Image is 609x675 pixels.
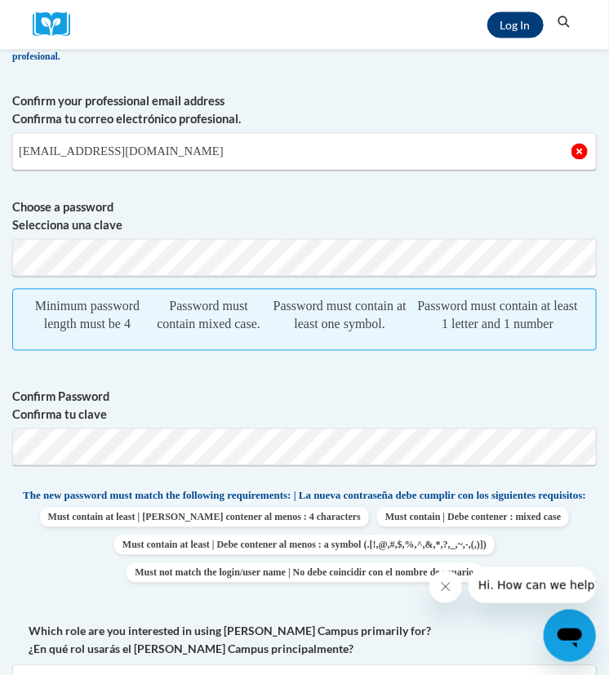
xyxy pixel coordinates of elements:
label: Choose a password Selecciona una clave [12,199,597,235]
label: Confirm your professional email address Confirma tu correo electrónico profesional. [12,93,597,129]
label: Which role are you interested in using [PERSON_NAME] Campus primarily for? ¿En qué rol usarás el ... [12,623,597,659]
iframe: Close message [429,571,462,603]
a: Log In [487,12,544,38]
span: Must not match the login/user name | No debe coincidir con el nombre de usuario [127,563,482,583]
img: Logo brand [33,12,82,38]
input: Required [12,133,597,171]
a: Cox Campus [33,12,82,38]
div: Password must contain at least one symbol. [272,298,407,334]
span: The new password must match the following requirements: | La nueva contraseña debe cumplir con lo... [23,489,586,504]
span: Must contain at least | [PERSON_NAME] contener al menos : 4 characters [40,508,369,527]
button: Search [552,13,576,33]
label: Confirm Password Confirma tu clave [12,389,597,424]
div: Password must contain at least 1 letter and 1 number [416,298,580,334]
span: Must contain | Debe contener : mixed case [377,508,569,527]
iframe: Button to launch messaging window [544,610,596,662]
span: Must contain at least | Debe contener al menos : a symbol (.[!,@,#,$,%,^,&,*,?,_,~,-,(,)]) [114,535,495,555]
iframe: Message from company [469,567,596,603]
div: Minimum password length must be 4 [29,298,145,334]
div: Password must contain mixed case. [153,298,264,334]
span: Hi. How can we help? [10,11,132,24]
